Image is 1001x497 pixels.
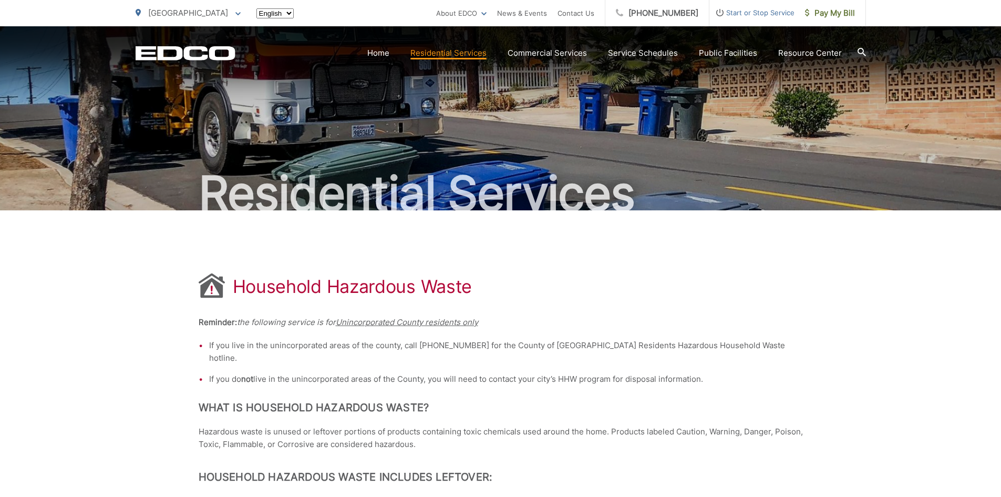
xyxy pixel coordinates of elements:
[558,7,594,19] a: Contact Us
[199,401,803,414] h2: What is Household Hazardous Waste?
[199,471,803,483] h2: Household Hazardous Waste Includes Leftover:
[209,339,803,364] li: If you live in the unincorporated areas of the county, call [PHONE_NUMBER] for the County of [GEO...
[410,47,487,59] a: Residential Services
[699,47,757,59] a: Public Facilities
[336,317,478,327] u: Unincorporated County residents only
[209,373,803,386] li: If you do live in the unincorporated areas of the County, you will need to contact your city’s HH...
[778,47,842,59] a: Resource Center
[233,276,472,297] h1: Household Hazardous Waste
[497,7,547,19] a: News & Events
[199,317,237,327] strong: Reminder:
[256,8,294,18] select: Select a language
[136,167,866,220] h2: Residential Services
[805,7,855,19] span: Pay My Bill
[241,374,253,384] strong: not
[367,47,389,59] a: Home
[508,47,587,59] a: Commercial Services
[436,7,487,19] a: About EDCO
[136,46,235,60] a: EDCD logo. Return to the homepage.
[199,425,803,451] p: Hazardous waste is unused or leftover portions of products containing toxic chemicals used around...
[237,317,478,327] em: the following service is for
[148,8,228,18] span: [GEOGRAPHIC_DATA]
[608,47,678,59] a: Service Schedules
